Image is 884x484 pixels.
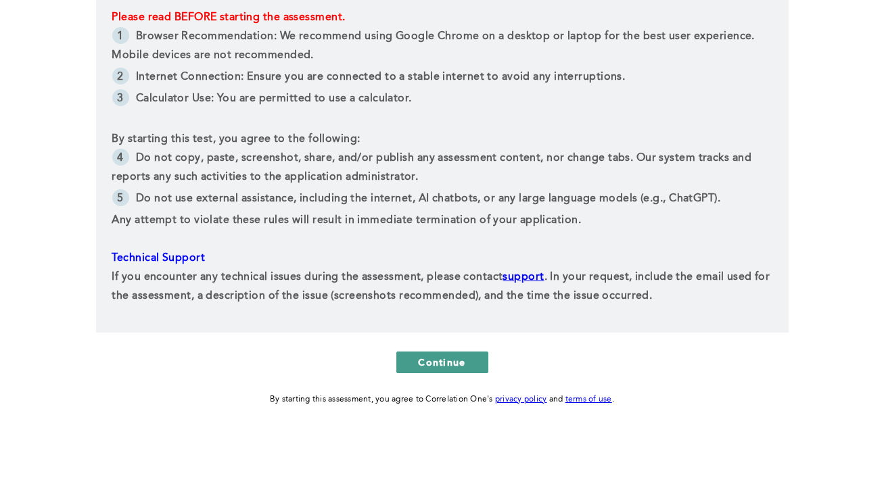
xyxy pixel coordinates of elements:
[112,272,773,301] span: . In your request, include the email used for the assessment, a description of the issue (screens...
[112,134,360,145] span: By starting this test, you agree to the following:
[419,356,466,368] span: Continue
[396,352,488,373] button: Continue
[112,215,581,226] span: Any attempt to violate these rules will result in immediate termination of your application.
[565,395,612,404] a: terms of use
[270,392,614,407] div: By starting this assessment, you agree to Correlation One's and .
[495,395,547,404] a: privacy policy
[503,272,544,283] a: support
[112,31,758,61] span: Browser Recommendation: We recommend using Google Chrome on a desktop or laptop for the best user...
[112,272,503,283] span: If you encounter any technical issues during the assessment, please contact
[112,153,755,183] span: Do not copy, paste, screenshot, share, and/or publish any assessment content, nor change tabs. Ou...
[136,193,720,204] span: Do not use external assistance, including the internet, AI chatbots, or any large language models...
[112,12,346,23] span: Please read BEFORE starting the assessment.
[136,72,625,82] span: Internet Connection: Ensure you are connected to a stable internet to avoid any interruptions.
[112,253,205,264] span: Technical Support
[136,93,412,104] span: Calculator Use: You are permitted to use a calculator.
